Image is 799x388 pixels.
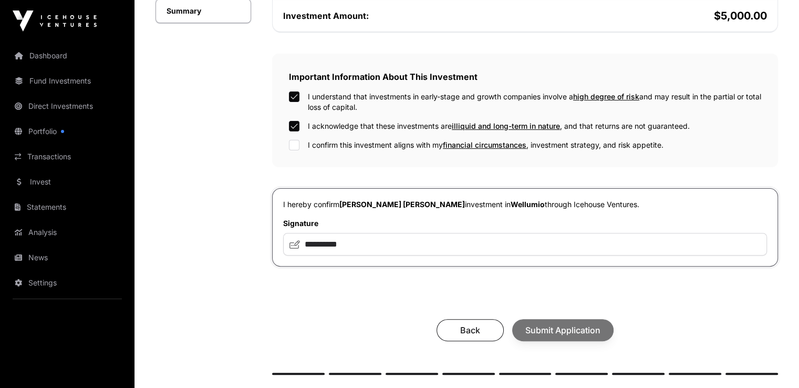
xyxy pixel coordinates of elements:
[527,8,767,23] h2: $5,000.00
[450,324,491,336] span: Back
[283,11,369,21] span: Investment Amount:
[573,92,639,101] span: high degree of risk
[8,246,126,269] a: News
[8,196,126,219] a: Statements
[8,221,126,244] a: Analysis
[8,69,126,93] a: Fund Investments
[511,200,545,209] span: Wellumio
[308,140,663,150] label: I confirm this investment aligns with my , investment strategy, and risk appetite.
[289,70,761,83] h2: Important Information About This Investment
[283,218,767,229] label: Signature
[283,199,767,210] p: I hereby confirm investment in through Icehouse Ventures.
[308,91,761,113] label: I understand that investments in early-stage and growth companies involve a and may result in the...
[8,170,126,193] a: Invest
[437,319,504,341] button: Back
[746,338,799,388] iframe: Chat Widget
[8,120,126,143] a: Portfolio
[339,200,465,209] span: [PERSON_NAME] [PERSON_NAME]
[443,140,526,149] span: financial circumstances
[8,95,126,118] a: Direct Investments
[8,44,126,67] a: Dashboard
[452,121,560,130] span: illiquid and long-term in nature
[8,271,126,294] a: Settings
[13,11,97,32] img: Icehouse Ventures Logo
[308,121,690,131] label: I acknowledge that these investments are , and that returns are not guaranteed.
[8,145,126,168] a: Transactions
